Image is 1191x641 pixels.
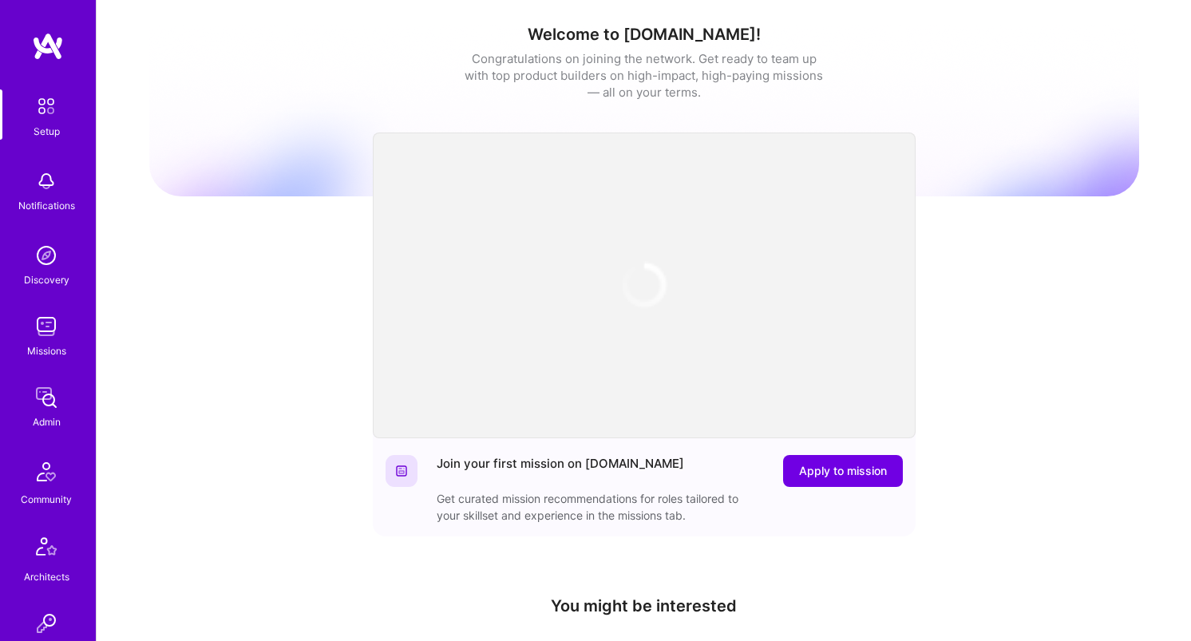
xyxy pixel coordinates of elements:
h1: Welcome to [DOMAIN_NAME]! [149,25,1139,44]
img: bell [30,165,62,197]
div: Missions [27,342,66,359]
div: Setup [34,123,60,140]
div: Congratulations on joining the network. Get ready to team up with top product builders on high-im... [465,50,824,101]
iframe: video [373,133,916,438]
img: Website [395,465,408,477]
img: discovery [30,239,62,271]
div: Join your first mission on [DOMAIN_NAME] [437,455,684,487]
img: loading [618,259,671,311]
div: Notifications [18,197,75,214]
div: Admin [33,413,61,430]
img: logo [32,32,64,61]
div: Discovery [24,271,69,288]
img: teamwork [30,311,62,342]
div: Community [21,491,72,508]
img: setup [30,89,63,123]
img: Community [27,453,65,491]
div: Architects [24,568,69,585]
h4: You might be interested [373,596,916,615]
img: admin teamwork [30,382,62,413]
img: Invite [30,607,62,639]
img: Architects [27,530,65,568]
button: Apply to mission [783,455,903,487]
span: Apply to mission [799,463,887,479]
div: Get curated mission recommendations for roles tailored to your skillset and experience in the mis... [437,490,756,524]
